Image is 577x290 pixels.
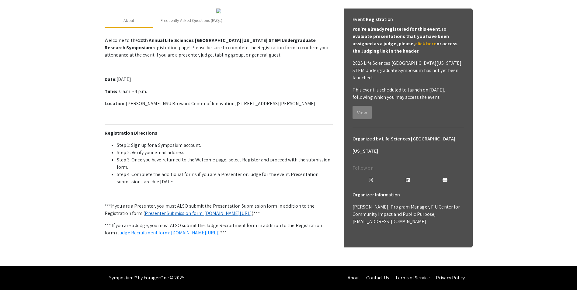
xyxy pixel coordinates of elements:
strong: Location: [105,100,126,107]
p: *** If you are a Judge, you must ALSO submit the Judge Recruitment form in addition to the Regist... [105,222,333,236]
p: 2025 Life Sciences [GEOGRAPHIC_DATA][US_STATE] STEM Undergraduate Symposium has not yet been laun... [353,60,464,81]
p: [PERSON_NAME], Program Manager, FIU Center for Community Impact and Public Purpose, [EMAIL_ADDRES... [353,203,464,225]
li: Step 4: Complete the additional forms if you are a Presenter or Judge for the event. Presentation... [117,171,333,185]
a: Presenter Submission form: [DOMAIN_NAME][URL] [145,210,252,216]
iframe: Chat [5,263,26,285]
h6: Organized by Life Sciences [GEOGRAPHIC_DATA][US_STATE] [353,133,464,157]
p: You're already registered for this event. To evaluate presentations that you have been assigned a... [353,26,464,55]
u: Registration Directions [105,130,157,136]
a: Contact Us [366,274,389,281]
p: [PERSON_NAME] NSU Broward Center of Innovation, [STREET_ADDRESS][PERSON_NAME] [105,100,333,107]
a: About [348,274,360,281]
li: Step 2: Verify your email address [117,149,333,156]
img: 32153a09-f8cb-4114-bf27-cfb6bc84fc69.png [216,9,221,13]
h6: Organizer Information [353,189,464,201]
button: View [353,106,372,119]
p: 10 a.m. - 4 p.m. [105,88,333,95]
li: Step 3: Once you have returned to the Welcome page, select Register and proceed with the submissi... [117,156,333,171]
p: This event is scheduled to launch on [DATE], following which you may access the event. [353,86,464,101]
strong: Date: [105,76,117,82]
a: Terms of Service [395,274,430,281]
a: click here [415,40,436,47]
p: Welcome to the registration page! Please be sure to complete the Registration form to confirm you... [105,37,333,59]
div: About [123,17,134,24]
a: Judge Recruitment form: [DOMAIN_NAME][URL] [117,230,218,236]
h6: Event Registration [353,13,393,26]
div: Symposium™ by ForagerOne © 2025 [109,266,185,290]
div: Frequently Asked Questions (FAQs) [161,17,222,24]
p: [DATE] [105,76,333,83]
a: Privacy Policy [436,274,465,281]
li: Step 1: Sign up for a Symposium account. [117,142,333,149]
strong: 12th Annual Life Sciences [GEOGRAPHIC_DATA][US_STATE] STEM Undergraduate Research Symposium [105,37,316,51]
p: Follow on [353,164,464,172]
p: ***If you are a Presenter, you must ALSO submit the Presentation Submission form in addition to t... [105,202,333,217]
strong: Time: [105,88,117,95]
